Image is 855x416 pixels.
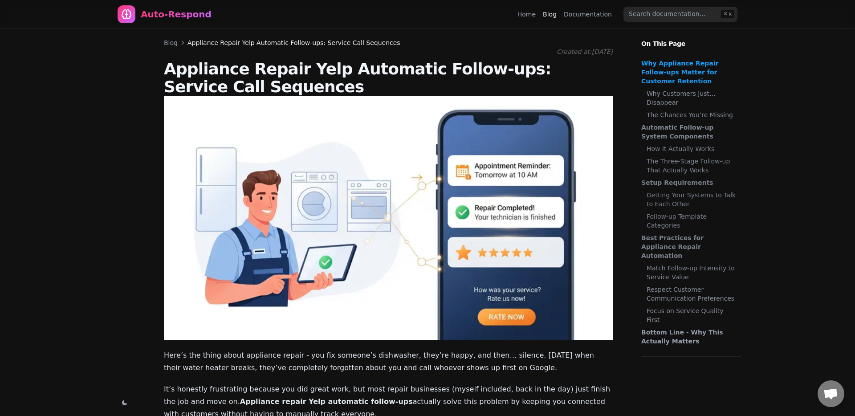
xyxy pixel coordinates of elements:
p: On This Page [634,29,748,48]
button: Change theme [118,396,131,409]
a: How It Actually Works [647,144,737,153]
a: Home page [118,5,212,23]
a: Match Follow-up Intensity to Service Value [647,264,737,281]
a: Automatic Follow-up System Components [641,123,737,141]
strong: Appliance repair Yelp automatic follow-ups [240,397,413,406]
a: Follow-up Template Categories [647,212,737,230]
a: Blog [543,10,557,19]
input: Search documentation… [623,7,737,22]
a: Setup Requirements [641,178,737,187]
a: Bottom Line - Why This Actually Matters [641,328,737,346]
span: Created at: [DATE] [557,48,613,55]
a: Best Practices for Appliance Repair Automation [641,233,737,260]
a: Getting Your Systems to Talk to Each Other [647,191,737,208]
a: Why Customers Just… Disappear [647,89,737,107]
a: Focus on Service Quality First [647,306,737,324]
span: Appliance Repair Yelp Automatic Follow-ups: Service Call Sequences [187,38,400,47]
a: The Three-Stage Follow-up That Actually Works [647,157,737,175]
a: Respect Customer Communication Preferences [647,285,737,303]
a: Blog [164,38,178,47]
a: Home [517,10,536,19]
a: Why Appliance Repair Follow-ups Matter for Customer Retention [641,59,737,86]
a: Open chat [818,380,844,407]
img: Appliance Repair Yelp Automatic Follow-ups [164,96,613,340]
a: Documentation [564,10,612,19]
div: Auto-Respond [141,8,212,20]
h1: Appliance Repair Yelp Automatic Follow-ups: Service Call Sequences [164,60,613,96]
p: Here’s the thing about appliance repair - you fix someone’s dishwasher, they’re happy, and then… ... [164,349,613,374]
a: The Chances You’re Missing [647,110,737,119]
